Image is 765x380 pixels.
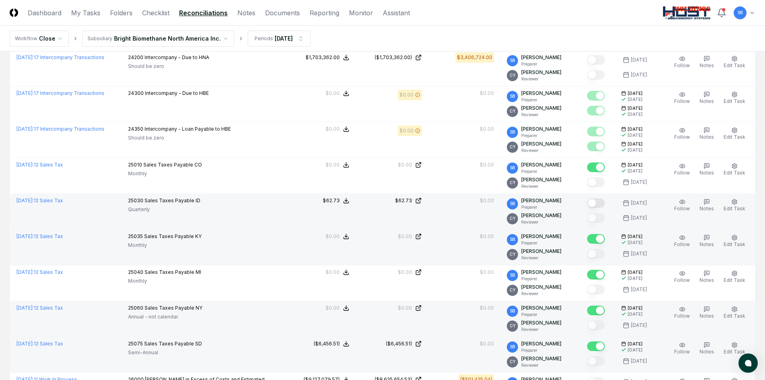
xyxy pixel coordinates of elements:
button: $0.00 [326,90,349,97]
div: $0.00 [400,127,414,134]
span: Intercompany - Loan Payable to HBE [145,126,231,132]
p: Reviewer [521,183,561,189]
div: [DATE] [631,179,647,186]
button: Mark complete [587,142,605,151]
button: Mark complete [587,234,605,244]
a: $0.00 [362,269,422,276]
span: Notes [700,134,714,140]
div: [DATE] [628,168,643,174]
p: Reviewer [521,148,561,154]
div: $0.00 [326,233,340,240]
span: 25030 [128,197,143,203]
a: [DATE]:12 Sales Tax [16,305,63,311]
a: [DATE]:12 Sales Tax [16,341,63,347]
button: Follow [673,90,692,107]
p: Preparer [521,347,561,353]
div: [DATE] [631,56,647,64]
span: Sales Taxes Payable CO [143,162,202,168]
a: Reporting [310,8,339,18]
a: ($6,456.51) [362,340,422,347]
div: $1,703,362.00 [306,54,340,61]
p: Preparer [521,61,561,67]
span: Edit Task [724,98,745,104]
span: 24300 [128,90,144,96]
p: [PERSON_NAME] [521,212,561,219]
div: Periods [255,35,273,42]
span: [DATE] [628,90,643,97]
nav: breadcrumb [10,31,311,47]
a: $0.00 [362,304,422,312]
p: [PERSON_NAME] [521,54,561,61]
span: Notes [700,205,714,212]
p: Preparer [521,276,561,282]
span: [DATE] [628,269,643,275]
span: [DATE] : [16,126,34,132]
button: Mark complete [587,70,605,80]
button: Follow [673,54,692,71]
button: Follow [673,304,692,321]
div: $0.00 [326,304,340,312]
button: $0.00 [326,233,349,240]
div: $0.00 [398,269,412,276]
button: $1,703,362.00 [306,54,349,61]
span: Notes [700,98,714,104]
p: [PERSON_NAME] [521,269,561,276]
span: Follow [674,241,690,247]
span: 25060 [128,305,143,311]
button: $0.00 [326,269,349,276]
span: CY [510,359,516,365]
button: $0.00 [326,161,349,168]
button: Periods[DATE] [248,31,311,47]
p: [PERSON_NAME] [521,105,561,112]
button: Mark complete [587,306,605,315]
p: [PERSON_NAME] [521,69,561,76]
div: [DATE] [631,322,647,329]
div: [DATE] [631,71,647,78]
p: Monthly [128,277,201,285]
span: SB [738,10,743,16]
span: SB [510,201,515,207]
button: Mark complete [587,162,605,172]
div: [DATE] [631,199,647,207]
span: Edit Task [724,313,745,319]
div: $0.00 [480,304,494,312]
span: Edit Task [724,241,745,247]
div: [DATE] [275,34,293,43]
button: Edit Task [722,90,747,107]
div: [DATE] [631,250,647,257]
span: [DATE] [628,126,643,132]
div: $0.00 [398,233,412,240]
span: [DATE] [628,305,643,311]
div: Workflow [15,35,37,42]
button: Mark complete [587,320,605,330]
button: Edit Task [722,340,747,357]
span: Intercompany - Due to HNA [145,54,209,60]
div: ($6,456.51) [386,340,412,347]
span: 25010 [128,162,142,168]
button: Edit Task [722,161,747,178]
span: CY [510,108,516,114]
div: $0.00 [326,161,340,168]
div: $62.73 [395,197,412,204]
button: Follow [673,125,692,142]
span: Sales Taxes Payable NY [145,305,202,311]
span: SB [510,165,515,171]
div: [DATE] [628,347,643,353]
div: $0.00 [398,304,412,312]
button: atlas-launcher [738,353,758,373]
span: Notes [700,170,714,176]
div: [DATE] [631,286,647,293]
div: $0.00 [480,233,494,240]
div: $0.00 [326,269,340,276]
button: Notes [698,340,716,357]
span: SB [510,129,515,135]
a: Checklist [142,8,169,18]
p: Reviewer [521,76,561,82]
div: [DATE] [628,97,643,103]
div: $62.73 [323,197,340,204]
span: CY [510,72,516,78]
button: $0.00 [326,125,349,133]
button: Follow [673,269,692,286]
span: [DATE] [628,105,643,111]
button: Notes [698,269,716,286]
